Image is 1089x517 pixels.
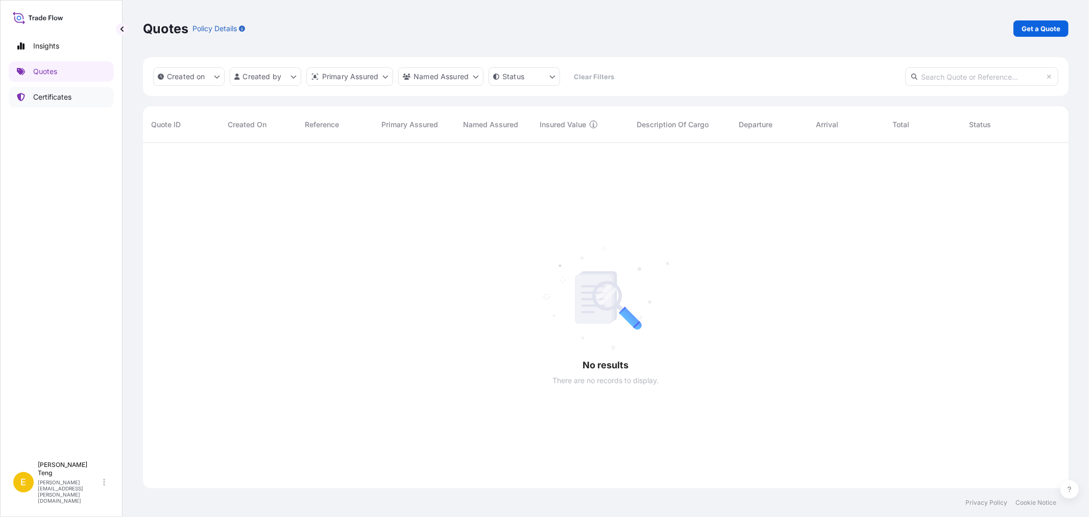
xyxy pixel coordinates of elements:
input: Search Quote or Reference... [905,67,1058,86]
span: E [21,477,27,487]
a: Cookie Notice [1015,499,1056,507]
p: Certificates [33,92,71,102]
span: Departure [739,120,773,130]
span: Total [892,120,909,130]
a: Certificates [9,87,114,107]
span: Named Assured [463,120,518,130]
a: Get a Quote [1013,20,1069,37]
button: distributor Filter options [306,67,393,86]
p: Quotes [33,66,57,77]
p: [PERSON_NAME] Teng [38,461,101,477]
span: Reference [305,120,339,130]
p: Primary Assured [322,72,378,82]
p: Clear Filters [574,72,614,82]
p: Named Assured [414,72,469,82]
p: Get a Quote [1022,24,1060,34]
button: certificateStatus Filter options [489,67,560,86]
span: Quote ID [151,120,181,130]
p: Quotes [143,20,188,37]
p: Insights [33,41,59,51]
span: Created On [228,120,267,130]
p: Created by [243,72,282,82]
a: Insights [9,36,114,56]
button: createdOn Filter options [153,67,225,86]
button: Clear Filters [565,68,622,85]
button: createdBy Filter options [230,67,301,86]
span: Insured Value [540,120,587,130]
span: Description Of Cargo [637,120,709,130]
span: Arrival [816,120,838,130]
a: Privacy Policy [965,499,1007,507]
p: [PERSON_NAME][EMAIL_ADDRESS][PERSON_NAME][DOMAIN_NAME] [38,479,101,504]
span: Status [970,120,991,130]
p: Status [502,72,524,82]
p: Policy Details [192,24,237,34]
a: Quotes [9,61,114,82]
span: Primary Assured [381,120,438,130]
p: Created on [167,72,205,82]
button: cargoOwner Filter options [398,67,483,86]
